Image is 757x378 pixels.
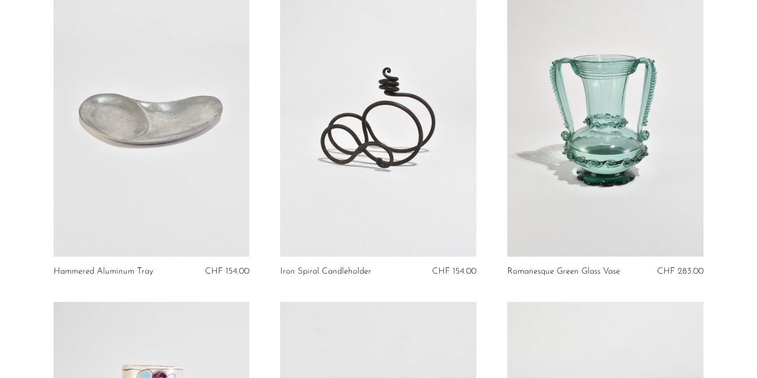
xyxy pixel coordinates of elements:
span: CHF 283.00 [657,267,703,276]
span: CHF 154.00 [432,267,476,276]
a: Romanesque Green Glass Vase [507,267,620,276]
a: Hammered Aluminum Tray [54,267,153,276]
a: Iron Spiral Candleholder [280,267,371,276]
span: CHF 154.00 [205,267,249,276]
